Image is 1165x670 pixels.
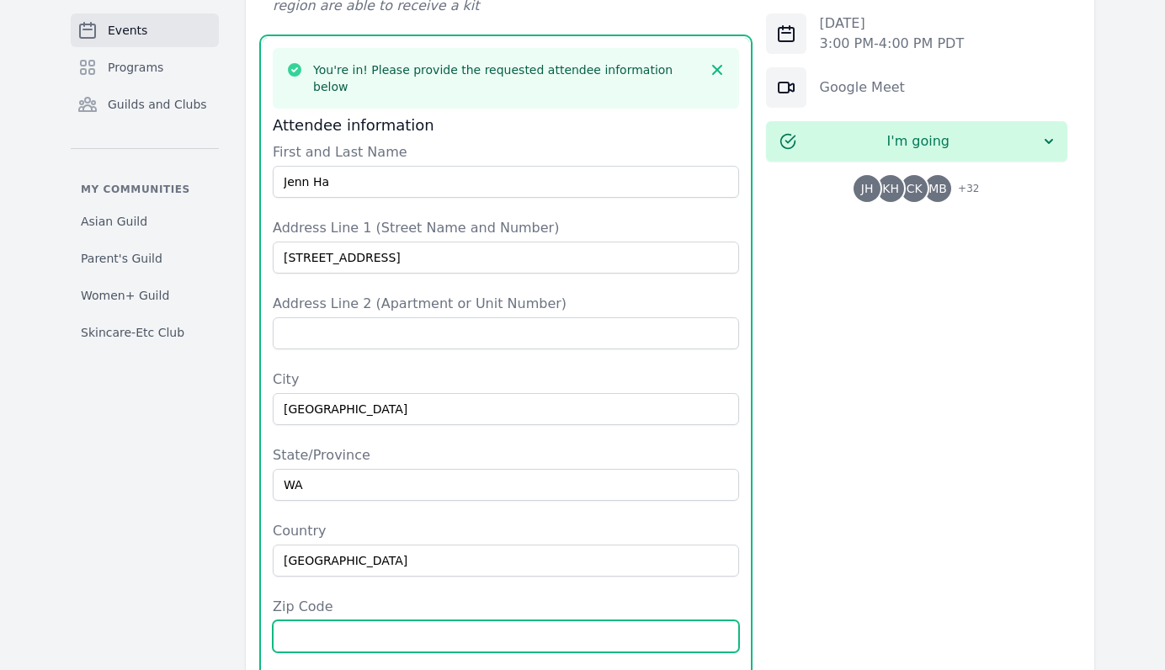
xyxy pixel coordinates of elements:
span: + 32 [948,178,979,202]
a: Google Meet [820,79,905,95]
label: Country [273,521,739,541]
span: KH [882,183,899,194]
a: Events [71,13,219,47]
a: Skincare-Etc Club [71,317,219,348]
label: First and Last Name [273,142,739,162]
label: State/Province [273,445,739,465]
label: Zip Code [273,597,739,617]
nav: Sidebar [71,13,219,348]
span: MB [928,183,947,194]
p: My communities [71,183,219,196]
a: Women+ Guild [71,280,219,311]
label: City [273,370,739,390]
span: CK [907,183,923,194]
span: Guilds and Clubs [108,96,207,113]
p: 3:00 PM - 4:00 PM PDT [820,34,965,54]
span: Parent's Guild [81,250,162,267]
p: [DATE] [820,13,965,34]
span: Programs [108,59,163,76]
a: Guilds and Clubs [71,88,219,121]
label: Address Line 2 (Apartment or Unit Number) [273,294,739,314]
a: Asian Guild [71,206,219,237]
button: I'm going [766,121,1067,162]
span: Skincare-Etc Club [81,324,184,341]
span: JH [861,183,874,194]
h3: Attendee information [273,115,739,136]
span: Women+ Guild [81,287,169,304]
label: Address Line 1 (Street Name and Number) [273,218,739,238]
span: I'm going [796,131,1040,152]
span: Asian Guild [81,213,147,230]
a: Programs [71,51,219,84]
h3: You're in! Please provide the requested attendee information below [313,61,699,95]
a: Parent's Guild [71,243,219,274]
span: Events [108,22,147,39]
